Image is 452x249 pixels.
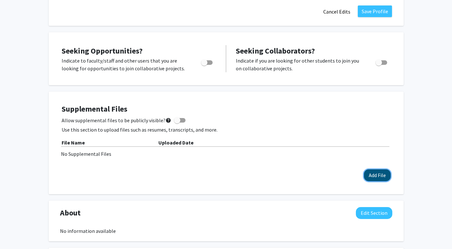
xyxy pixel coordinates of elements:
[319,5,355,18] button: Cancel Edits
[62,139,85,146] b: File Name
[364,169,391,181] button: Add File
[5,220,27,244] iframe: Chat
[60,227,392,235] div: No information available
[236,57,363,72] p: Indicate if you are looking for other students to join you on collaborative projects.
[62,46,143,56] span: Seeking Opportunities?
[166,116,171,124] mat-icon: help
[158,139,194,146] b: Uploaded Date
[62,105,391,114] h4: Supplemental Files
[62,116,171,124] span: Allow supplemental files to be publicly visible?
[62,126,391,134] p: Use this section to upload files such as resumes, transcripts, and more.
[373,57,391,66] div: Toggle
[358,5,392,17] button: Save Profile
[356,207,392,219] button: Edit About
[60,207,81,219] span: About
[62,57,189,72] p: Indicate to faculty/staff and other users that you are looking for opportunities to join collabor...
[198,57,216,66] div: Toggle
[236,46,315,56] span: Seeking Collaborators?
[61,150,391,158] div: No Supplemental Files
